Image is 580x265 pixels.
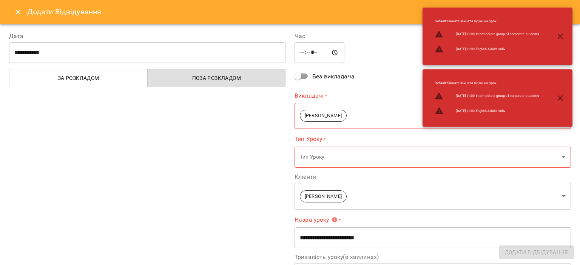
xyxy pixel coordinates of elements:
li: [DATE] 11:00 Intermediate group of corporate students [429,89,545,104]
span: За розкладом [14,74,143,83]
span: [PERSON_NAME] [300,193,346,200]
label: Тривалість уроку(в хвилинах) [295,254,571,260]
label: Час [295,33,571,39]
div: Тип Уроку [295,146,571,168]
label: Викладачі [295,91,571,100]
label: Клієнти [295,174,571,180]
span: Без викладача [312,72,355,81]
span: Назва уроку [295,217,338,223]
div: [PERSON_NAME] [295,103,571,129]
label: Дата [9,33,285,39]
li: Default : Кімната зайнята під інший урок [429,78,545,89]
div: [PERSON_NAME] [295,183,571,210]
label: Тип Уроку [295,135,571,144]
h6: Додати Відвідування [27,6,102,18]
button: За розкладом [9,69,148,87]
button: Поза розкладом [147,69,286,87]
li: [DATE] 11:00 Intermediate group of corporate students [429,27,545,42]
span: Поза розкладом [152,74,281,83]
li: [DATE] 11:00 English Adults Indiv [429,103,545,118]
span: [PERSON_NAME] [300,112,346,119]
li: Default : Кімната зайнята під інший урок [429,16,545,27]
li: [DATE] 11:00 English Adults Indiv [429,41,545,57]
p: Тип Уроку [300,153,559,161]
svg: Вкажіть назву уроку або виберіть клієнтів [332,217,338,223]
button: Close [9,3,27,21]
